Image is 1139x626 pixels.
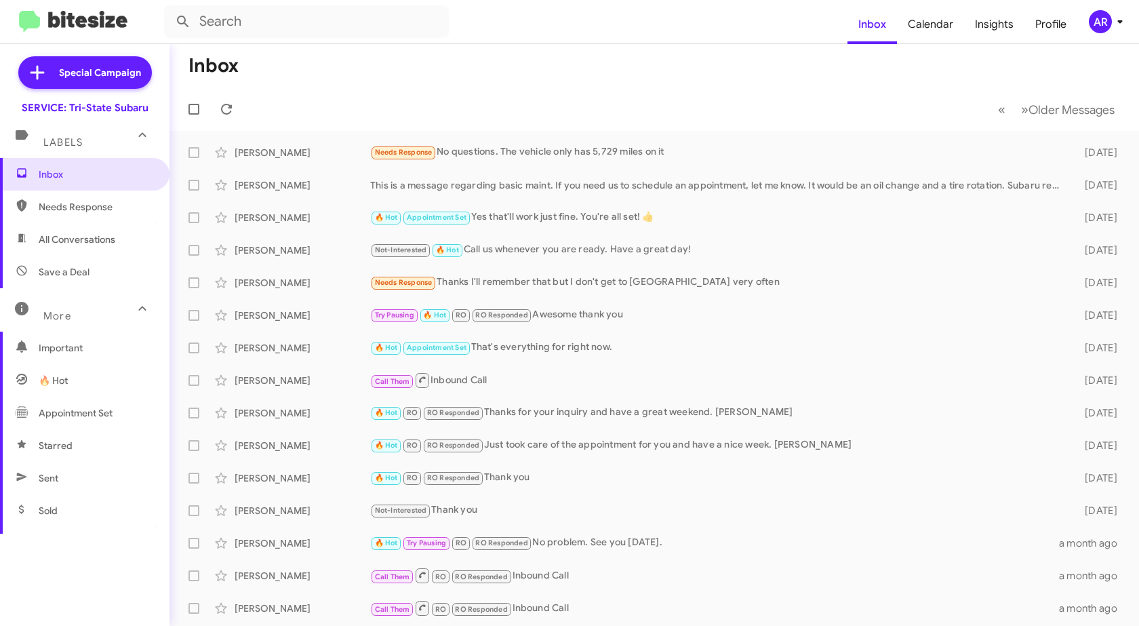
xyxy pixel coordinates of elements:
[1089,10,1112,33] div: AR
[375,246,427,254] span: Not-Interested
[897,5,964,44] a: Calendar
[39,168,154,181] span: Inbox
[370,437,1066,453] div: Just took care of the appointment for you and have a nice week. [PERSON_NAME]
[235,146,370,159] div: [PERSON_NAME]
[456,311,466,319] span: RO
[407,213,466,222] span: Appointment Set
[188,55,239,77] h1: Inbox
[1066,178,1128,192] div: [DATE]
[407,408,418,417] span: RO
[1021,101,1028,118] span: »
[43,310,71,322] span: More
[1066,471,1128,485] div: [DATE]
[407,441,418,450] span: RO
[436,246,459,254] span: 🔥 Hot
[407,539,446,547] span: Try Pausing
[1066,406,1128,420] div: [DATE]
[370,275,1066,290] div: Thanks I'll remember that but I don't get to [GEOGRAPHIC_DATA] very often
[370,144,1066,160] div: No questions. The vehicle only has 5,729 miles on it
[18,56,152,89] a: Special Campaign
[990,96,1014,123] button: Previous
[235,536,370,550] div: [PERSON_NAME]
[43,136,83,149] span: Labels
[375,408,398,417] span: 🔥 Hot
[235,211,370,224] div: [PERSON_NAME]
[1077,10,1124,33] button: AR
[370,405,1066,420] div: Thanks for your inquiry and have a great weekend. [PERSON_NAME]
[1059,602,1128,615] div: a month ago
[991,96,1123,123] nav: Page navigation example
[39,341,154,355] span: Important
[235,309,370,322] div: [PERSON_NAME]
[235,471,370,485] div: [PERSON_NAME]
[375,213,398,222] span: 🔥 Hot
[456,539,466,547] span: RO
[39,471,58,485] span: Sent
[1066,504,1128,517] div: [DATE]
[375,506,427,515] span: Not-Interested
[370,372,1066,389] div: Inbound Call
[235,439,370,452] div: [PERSON_NAME]
[370,307,1066,323] div: Awesome thank you
[407,343,466,352] span: Appointment Set
[164,5,449,38] input: Search
[375,377,410,386] span: Call Them
[1028,102,1115,117] span: Older Messages
[39,200,154,214] span: Needs Response
[235,374,370,387] div: [PERSON_NAME]
[235,341,370,355] div: [PERSON_NAME]
[435,605,446,614] span: RO
[39,504,58,517] span: Sold
[370,503,1066,518] div: Thank you
[1066,211,1128,224] div: [DATE]
[39,265,89,279] span: Save a Deal
[370,340,1066,355] div: That's everything for right now.
[370,210,1066,225] div: Yes that'll work just fine. You're all set! 👍
[1066,309,1128,322] div: [DATE]
[235,602,370,615] div: [PERSON_NAME]
[370,567,1059,584] div: Inbound Call
[22,101,148,115] div: SERVICE: Tri-State Subaru
[475,539,527,547] span: RO Responded
[455,605,507,614] span: RO Responded
[1024,5,1077,44] a: Profile
[375,278,433,287] span: Needs Response
[435,572,446,581] span: RO
[375,605,410,614] span: Call Them
[39,406,113,420] span: Appointment Set
[39,439,73,452] span: Starred
[370,470,1066,486] div: Thank you
[1066,374,1128,387] div: [DATE]
[427,408,479,417] span: RO Responded
[375,473,398,482] span: 🔥 Hot
[375,311,414,319] span: Try Pausing
[407,473,418,482] span: RO
[39,233,115,246] span: All Conversations
[1066,439,1128,452] div: [DATE]
[1066,341,1128,355] div: [DATE]
[1066,146,1128,159] div: [DATE]
[427,473,479,482] span: RO Responded
[1013,96,1123,123] button: Next
[375,539,398,547] span: 🔥 Hot
[375,572,410,581] span: Call Them
[235,178,370,192] div: [PERSON_NAME]
[1059,569,1128,583] div: a month ago
[235,276,370,290] div: [PERSON_NAME]
[370,535,1059,551] div: No problem. See you [DATE].
[370,242,1066,258] div: Call us whenever you are ready. Have a great day!
[998,101,1005,118] span: «
[423,311,446,319] span: 🔥 Hot
[847,5,897,44] a: Inbox
[1066,276,1128,290] div: [DATE]
[370,600,1059,617] div: Inbound Call
[964,5,1024,44] a: Insights
[39,374,68,387] span: 🔥 Hot
[427,441,479,450] span: RO Responded
[235,504,370,517] div: [PERSON_NAME]
[455,572,507,581] span: RO Responded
